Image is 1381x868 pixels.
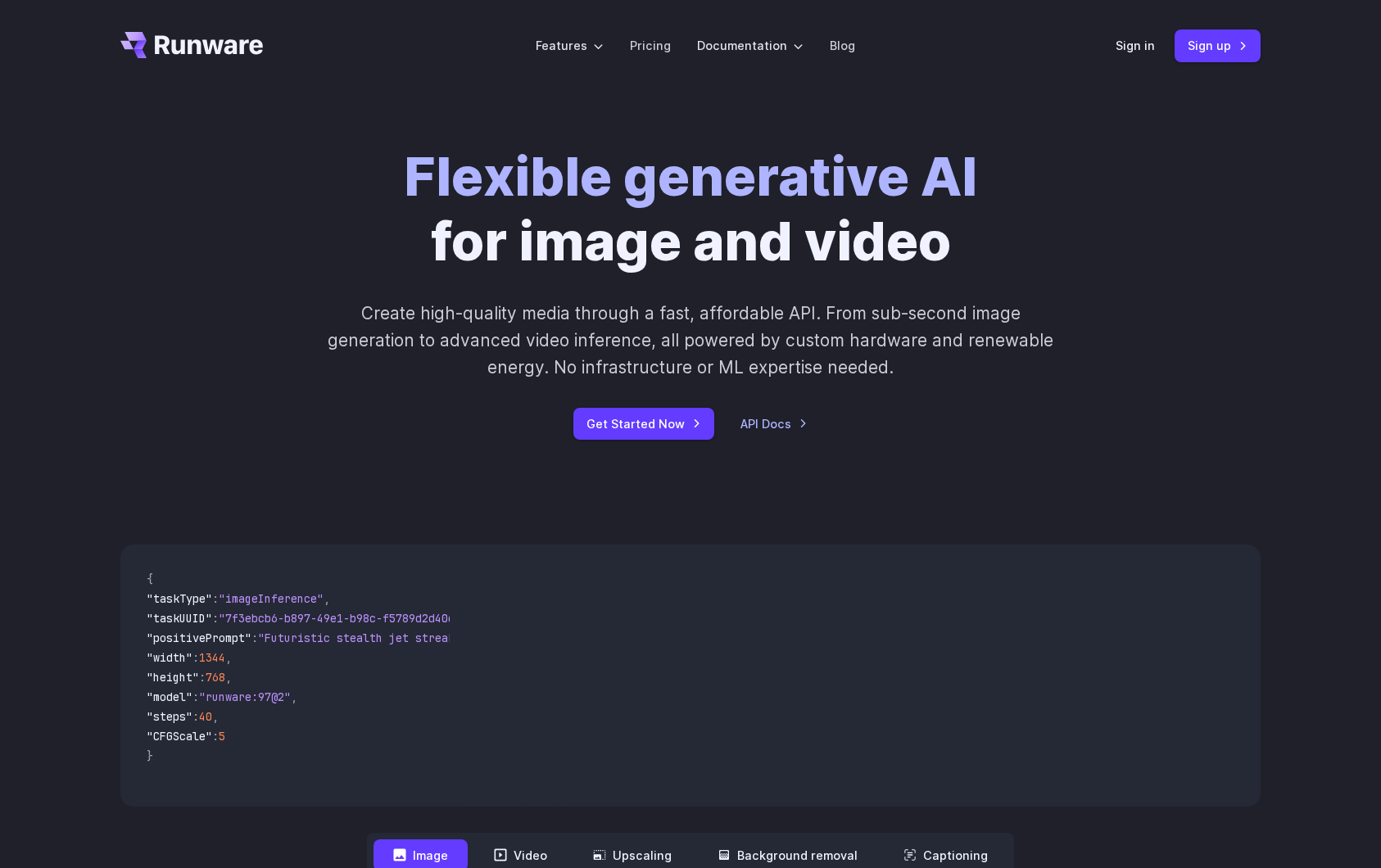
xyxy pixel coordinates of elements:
[147,572,153,586] span: {
[212,611,219,626] span: :
[199,709,212,724] span: 40
[740,414,808,433] a: API Docs
[147,591,212,606] span: "taskType"
[1175,29,1261,61] a: Sign up
[147,709,192,724] span: "steps"
[219,611,468,626] span: "7f3ebcb6-b897-49e1-b98c-f5789d2d40d7"
[147,670,199,685] span: "height"
[830,36,855,55] a: Blog
[147,631,251,645] span: "positivePrompt"
[404,144,977,274] h1: for image and video
[199,670,206,685] span: :
[212,591,219,606] span: :
[1116,36,1155,55] a: Sign in
[147,748,153,763] span: }
[192,709,199,724] span: :
[258,631,854,645] span: "Futuristic stealth jet streaking through a neon-lit cityscape with glowing purple exhaust"
[219,729,225,744] span: 5
[225,650,232,665] span: ,
[291,689,297,704] span: ,
[225,670,232,685] span: ,
[536,36,604,55] label: Features
[404,143,977,209] strong: Flexible generative AI
[324,591,330,606] span: ,
[219,591,324,606] span: "imageInference"
[147,611,212,626] span: "taskUUID"
[251,631,258,645] span: :
[192,689,199,704] span: :
[147,729,212,744] span: "CFGScale"
[192,650,199,665] span: :
[697,36,804,55] label: Documentation
[147,689,192,704] span: "model"
[120,32,263,58] a: Go to /
[212,729,219,744] span: :
[147,650,192,665] span: "width"
[573,408,714,440] a: Get Started Now
[212,709,219,724] span: ,
[326,300,1056,382] p: Create high-quality media through a fast, affordable API. From sub-second image generation to adv...
[199,689,291,704] span: "runware:97@2"
[630,36,671,55] a: Pricing
[199,650,225,665] span: 1344
[206,670,225,685] span: 768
